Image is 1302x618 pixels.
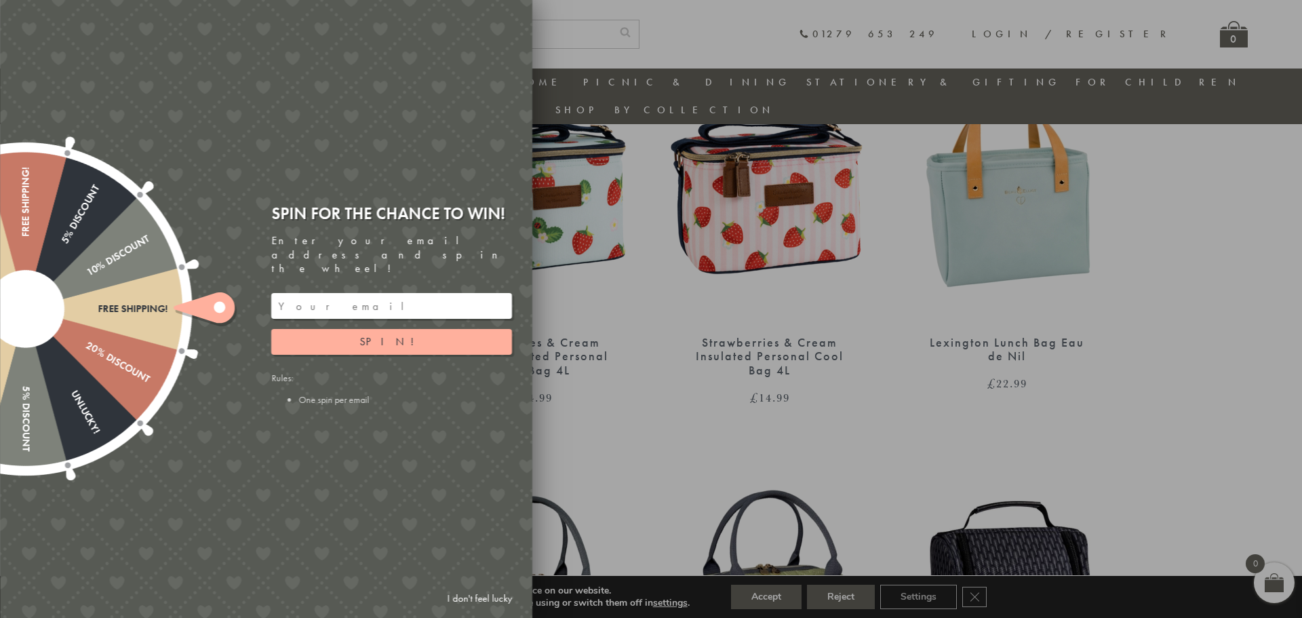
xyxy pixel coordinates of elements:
div: Spin for the chance to win! [271,203,512,224]
span: Spin! [359,334,424,349]
input: Your email [271,293,512,319]
div: 10% Discount [22,233,151,314]
button: Spin! [271,329,512,355]
li: One spin per email [298,393,512,406]
a: I don't feel lucky [440,586,519,611]
div: Unlucky! [20,306,102,435]
div: Enter your email address and spin the wheel! [271,234,512,276]
div: 5% Discount [20,309,31,452]
div: Free shipping! [20,167,31,309]
div: Free shipping! [26,303,168,315]
div: 20% Discount [22,304,151,385]
div: Rules: [271,372,512,406]
div: 5% Discount [20,182,102,311]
